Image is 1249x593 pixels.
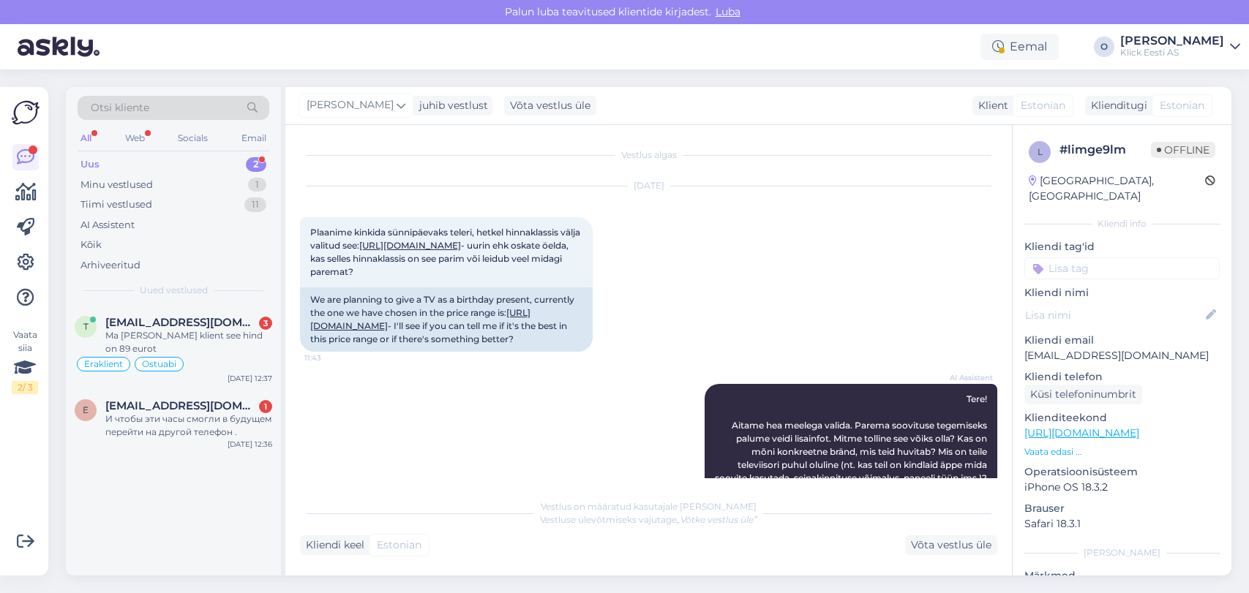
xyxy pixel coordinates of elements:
div: [GEOGRAPHIC_DATA], [GEOGRAPHIC_DATA] [1029,173,1205,204]
span: [PERSON_NAME] [307,97,394,113]
div: 1 [259,400,272,413]
div: All [78,129,94,148]
span: etnerdaniel094@gmail.com [105,399,258,412]
p: Operatsioonisüsteem [1024,464,1220,480]
div: Klient [972,98,1008,113]
span: 11:43 [304,352,359,363]
span: t [83,321,89,332]
div: Uus [80,157,100,172]
p: iPhone OS 18.3.2 [1024,480,1220,495]
div: Socials [175,129,211,148]
img: Askly Logo [12,99,40,126]
span: Eraklient [84,360,123,369]
div: O [1094,37,1114,57]
span: Estonian [1021,98,1065,113]
div: [DATE] 12:36 [228,439,272,450]
div: Kõik [80,238,102,252]
div: Eemal [980,34,1059,60]
div: И чтобы эти часы смогли в будущем перейти на другой телефон . [105,412,272,439]
div: 2 / 3 [12,381,38,394]
p: Brauser [1024,501,1220,516]
div: [DATE] 12:37 [228,373,272,384]
div: Minu vestlused [80,178,153,192]
div: Kliendi keel [300,537,364,553]
div: Küsi telefoninumbrit [1024,385,1142,404]
div: 2 [246,157,266,172]
span: Offline [1151,142,1215,158]
p: [EMAIL_ADDRESS][DOMAIN_NAME] [1024,348,1220,363]
div: Ma [PERSON_NAME] klient see hind on 89 eurot [105,329,272,355]
span: teearukrete94@gmail.com [105,316,258,329]
div: Email [239,129,269,148]
input: Lisa nimi [1025,307,1203,323]
div: [DATE] [300,179,997,192]
p: Vaata edasi ... [1024,445,1220,458]
p: Kliendi email [1024,333,1220,348]
span: Uued vestlused [140,284,208,297]
span: l [1038,146,1043,157]
div: # limge9lm [1059,141,1151,159]
div: Tiimi vestlused [80,197,152,212]
div: Klick Eesti AS [1120,47,1224,58]
a: [PERSON_NAME]Klick Eesti AS [1120,35,1240,58]
div: Võta vestlus üle [905,535,997,555]
div: 1 [248,178,266,192]
span: Vestlus on määratud kasutajale [PERSON_NAME] [541,501,757,512]
span: Luba [711,5,745,18]
a: [URL][DOMAIN_NAME] [359,240,461,251]
span: e [83,404,89,415]
a: [URL][DOMAIN_NAME] [1024,426,1139,439]
div: We are planning to give a TV as a birthday present, currently the one we have chosen in the price... [300,287,593,352]
div: AI Assistent [80,218,135,233]
span: AI Assistent [938,372,993,383]
div: juhib vestlust [413,98,488,113]
div: 3 [259,317,272,330]
div: Klienditugi [1085,98,1147,113]
div: Arhiveeritud [80,258,140,273]
span: Estonian [1160,98,1204,113]
span: Ostuabi [142,360,176,369]
input: Lisa tag [1024,257,1220,279]
p: Märkmed [1024,568,1220,583]
p: Kliendi telefon [1024,369,1220,385]
div: Vaata siia [12,328,38,394]
div: [PERSON_NAME] [1120,35,1224,47]
i: „Võtke vestlus üle” [677,514,757,525]
div: [PERSON_NAME] [1024,546,1220,559]
div: Web [122,129,148,148]
p: Kliendi tag'id [1024,239,1220,254]
span: Estonian [377,537,421,553]
p: Kliendi nimi [1024,285,1220,301]
div: 11 [244,197,266,212]
span: Vestluse ülevõtmiseks vajutage [540,514,757,525]
div: Vestlus algas [300,148,997,162]
p: Klienditeekond [1024,410,1220,426]
div: Võta vestlus üle [504,96,596,116]
p: Safari 18.3.1 [1024,516,1220,532]
span: Otsi kliente [91,100,149,116]
span: Plaanime kinkida sünnipäevaks teleri, hetkel hinnaklassis välja valitud see: - uurin ehk oskate ö... [310,227,582,277]
div: Kliendi info [1024,217,1220,230]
